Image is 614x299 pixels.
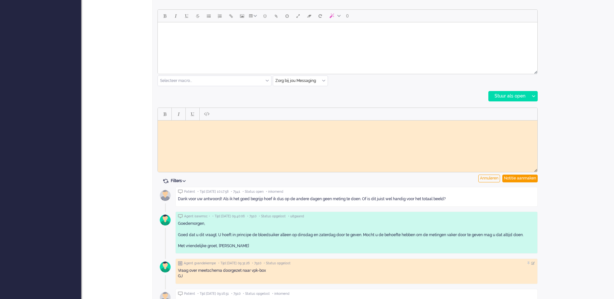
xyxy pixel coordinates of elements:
div: Notitie aanmaken [502,175,538,182]
button: Insert/edit image [236,10,247,21]
div: Resize [532,68,537,74]
span: • Status opgelost [259,214,286,219]
span: • 7941 [231,190,240,194]
button: Underline [181,10,192,21]
button: Bold [159,109,170,120]
div: Dank voor uw antwoord! Als ik het goed begrijp hoef ik dus op de andere dagen geen meting te doen... [178,196,535,202]
span: • 7910 [252,261,261,266]
span: • Status opgelost [243,292,270,296]
button: Add attachment [270,10,282,21]
button: AI [326,10,343,21]
button: Table [247,10,259,21]
button: 0 [343,10,352,21]
span: • uitgaand [288,214,304,219]
span: • Status open [243,190,264,194]
iframe: Rich Text Area [158,121,537,166]
button: Emoticons [259,10,270,21]
img: avatar [157,212,173,228]
img: ic_note_grey.svg [178,261,182,266]
button: Delay message [282,10,293,21]
button: Bold [159,10,170,21]
span: Filters [171,178,188,183]
div: Vraag over meetschema doorgezet naar vpk-box GJ [178,268,535,279]
span: • Status opgelost [264,261,291,266]
button: Numbered list [214,10,225,21]
span: Agent gvandekempe [184,261,216,266]
span: • 7910 [247,214,257,219]
img: avatar [157,187,173,203]
button: Underline [187,109,198,120]
div: Stuur als open [489,91,529,101]
img: ic_chat_grey.svg [178,190,183,194]
span: • Tijd [DATE] 09:16:51 [197,292,229,296]
img: avatar [157,259,173,275]
span: • inkomend [266,190,283,194]
button: Italic [170,10,181,21]
span: 0 [346,13,349,18]
button: Insert/edit link [225,10,236,21]
button: Reset content [315,10,326,21]
button: Clear formatting [304,10,315,21]
span: Patiënt [184,292,195,296]
div: Resize [532,166,537,172]
button: Fullscreen [293,10,304,21]
span: Agent isawmsc • [184,214,210,219]
span: • Tijd [DATE] 10:17:58 [197,190,229,194]
div: Goedemorgen, Goed dat u dit vraagt. U hoeft in principe de bloedsuiker alleen op dinsdag en zater... [178,221,535,249]
button: Paste plain text [201,109,212,120]
img: ic_chat_grey.svg [178,292,183,296]
span: Patiënt [184,190,195,194]
div: Annuleren [478,175,500,182]
iframe: Rich Text Area [158,22,537,68]
button: Strikethrough [192,10,203,21]
span: • inkomend [272,292,289,296]
img: ic_chat_grey.svg [178,214,183,218]
span: • Tijd [DATE] 09:31:26 [218,261,250,266]
span: • 7910 [231,292,241,296]
button: Italic [173,109,184,120]
span: • Tijd [DATE] 09:40:06 [212,214,245,219]
button: Bullet list [203,10,214,21]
